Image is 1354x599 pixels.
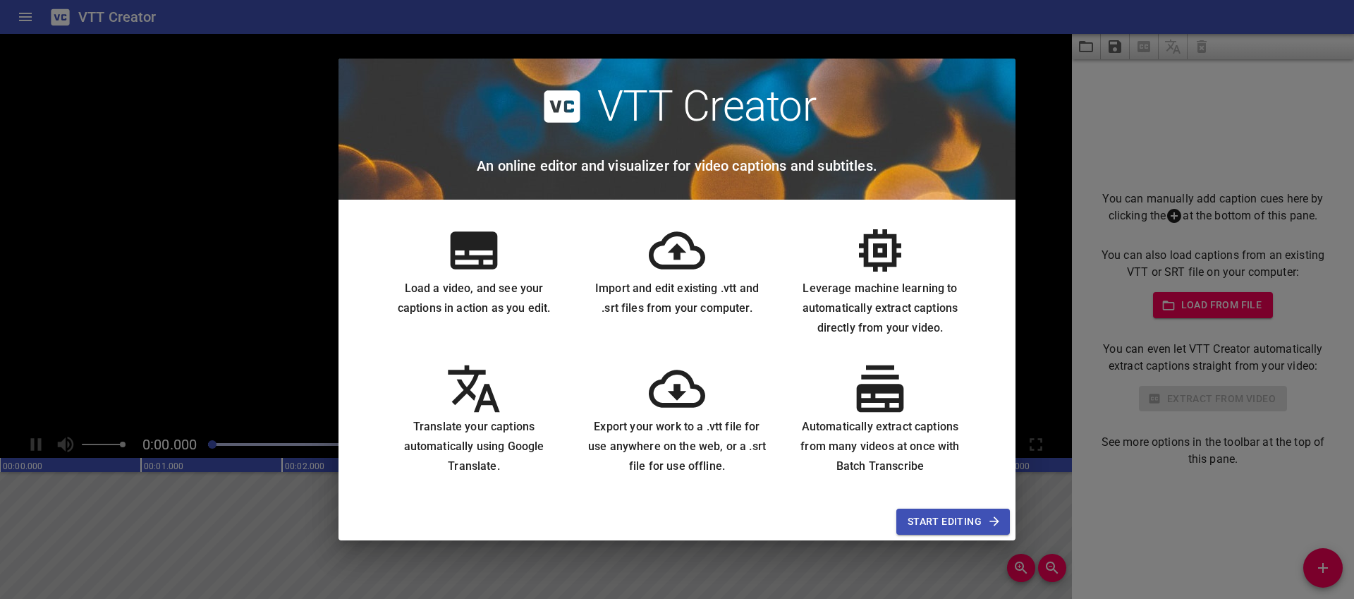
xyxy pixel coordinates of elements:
[587,417,767,476] h6: Export your work to a .vtt file for use anywhere on the web, or a .srt file for use offline.
[384,279,564,318] h6: Load a video, and see your captions in action as you edit.
[477,155,877,177] h6: An online editor and visualizer for video captions and subtitles.
[587,279,767,318] h6: Import and edit existing .vtt and .srt files from your computer.
[908,513,999,531] span: Start Editing
[597,81,817,132] h2: VTT Creator
[384,417,564,476] h6: Translate your captions automatically using Google Translate.
[790,417,970,476] h6: Automatically extract captions from many videos at once with Batch Transcribe
[790,279,970,338] h6: Leverage machine learning to automatically extract captions directly from your video.
[896,509,1010,535] button: Start Editing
